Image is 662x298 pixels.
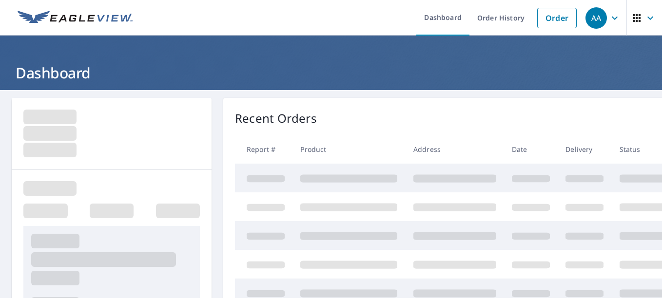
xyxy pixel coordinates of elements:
p: Recent Orders [235,110,317,127]
h1: Dashboard [12,63,650,83]
th: Delivery [558,135,611,164]
img: EV Logo [18,11,133,25]
th: Date [504,135,558,164]
th: Report # [235,135,292,164]
th: Product [292,135,405,164]
th: Address [406,135,504,164]
a: Order [537,8,577,28]
div: AA [585,7,607,29]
